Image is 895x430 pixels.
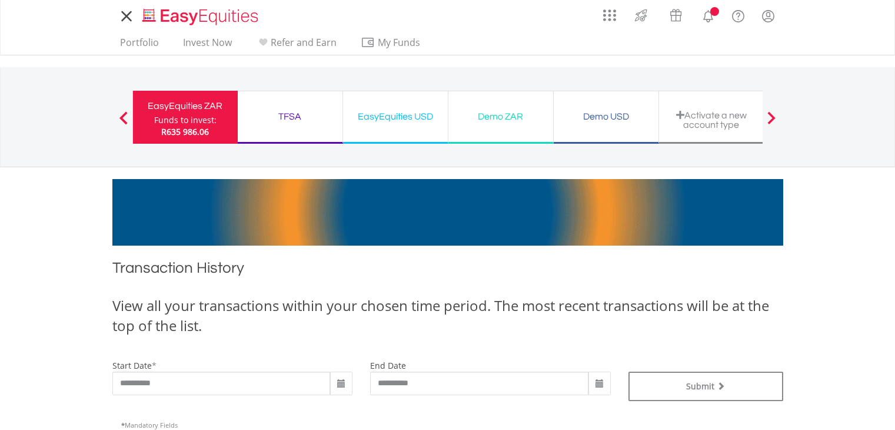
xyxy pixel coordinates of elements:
a: My Profile [753,3,783,29]
img: thrive-v2.svg [631,6,651,25]
div: Demo USD [561,108,651,125]
div: EasyEquities ZAR [140,98,231,114]
div: EasyEquities USD [350,108,441,125]
div: Activate a new account type [666,110,757,130]
label: start date [112,360,152,371]
a: Vouchers [658,3,693,25]
a: Portfolio [115,37,164,55]
img: vouchers-v2.svg [666,6,686,25]
img: EasyMortage Promotion Banner [112,179,783,246]
span: Refer and Earn [271,36,337,49]
a: Invest Now [178,37,237,55]
label: end date [370,360,406,371]
a: FAQ's and Support [723,3,753,27]
div: Funds to invest: [154,114,217,126]
div: Demo ZAR [455,108,546,125]
div: View all your transactions within your chosen time period. The most recent transactions will be a... [112,296,783,336]
div: TFSA [245,108,335,125]
a: Notifications [693,3,723,27]
button: Submit [628,372,783,401]
a: Home page [138,3,263,27]
h1: Transaction History [112,257,783,284]
img: EasyEquities_Logo.png [140,7,263,27]
a: Refer and Earn [251,37,341,55]
span: My Funds [361,35,438,50]
span: R635 986.06 [161,126,209,137]
span: Mandatory Fields [121,421,178,429]
a: AppsGrid [595,3,624,22]
img: grid-menu-icon.svg [603,9,616,22]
